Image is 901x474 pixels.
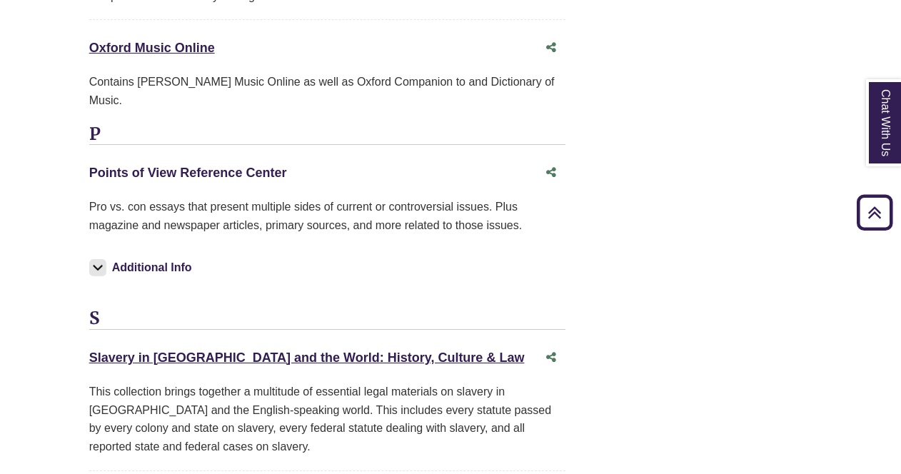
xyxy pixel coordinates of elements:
button: Share this database [537,159,565,186]
button: Share this database [537,344,565,371]
p: Pro vs. con essays that present multiple sides of current or controversial issues. Plus magazine ... [89,198,565,234]
a: Points of View Reference Center [89,166,287,180]
div: This collection brings together a multitude of essential legal materials on slavery in [GEOGRAPHI... [89,383,565,455]
a: Slavery in [GEOGRAPHIC_DATA] and the World: History, Culture & Law [89,351,525,365]
a: Back to Top [852,203,897,222]
h3: P [89,124,565,146]
button: Share this database [537,34,565,61]
h3: S [89,308,565,330]
a: Oxford Music Online [89,41,215,55]
div: Contains [PERSON_NAME] Music Online as well as Oxford Companion to and Dictionary of Music. [89,73,565,109]
button: Additional Info [89,258,196,278]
